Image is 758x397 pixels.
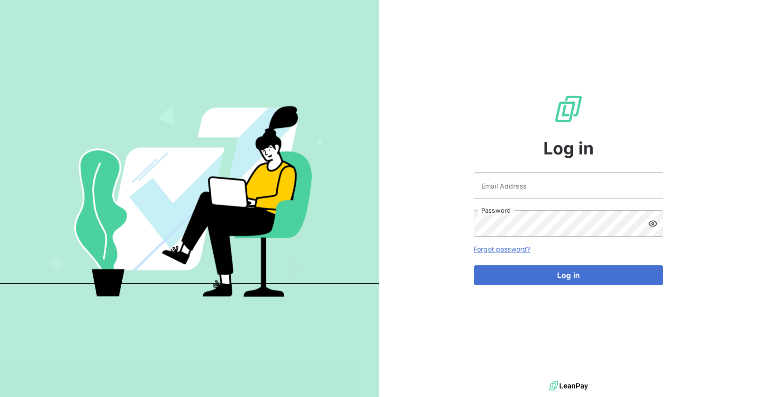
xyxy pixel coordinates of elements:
[553,94,584,124] img: LeanPay Logo
[543,135,594,161] span: Log in
[474,265,663,285] button: Log in
[474,245,530,253] a: Forgot password?
[474,172,663,199] input: placeholder
[549,379,588,393] img: logo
